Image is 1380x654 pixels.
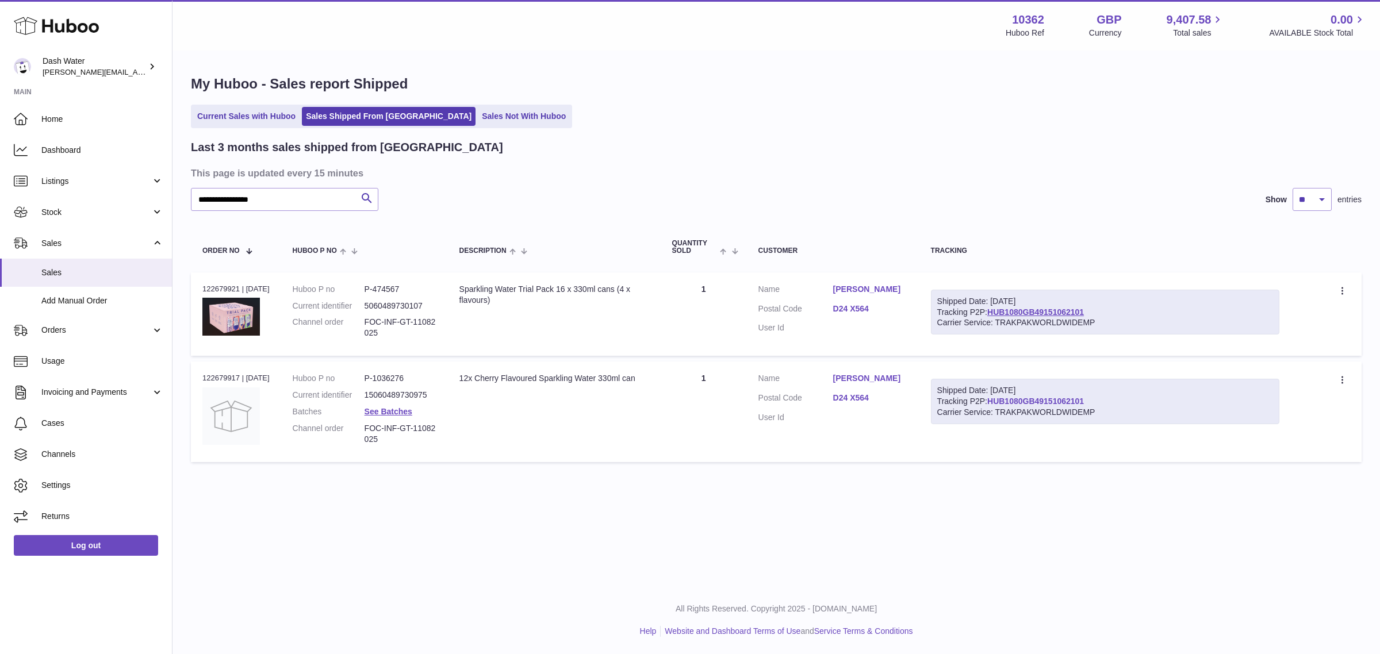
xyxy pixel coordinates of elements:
[758,284,833,298] dt: Name
[937,407,1274,418] div: Carrier Service: TRAKPAKWORLDWIDEMP
[41,418,163,429] span: Cases
[758,412,833,423] dt: User Id
[1006,28,1044,39] div: Huboo Ref
[202,284,270,294] div: 122679921 | [DATE]
[365,317,436,338] dd: FOC-INF-GT-11082025
[293,301,365,311] dt: Current identifier
[293,373,365,384] dt: Huboo P no
[365,423,436,445] dd: FOC-INF-GT-11082025
[814,626,913,636] a: Service Terms & Conditions
[41,387,151,398] span: Invoicing and Payments
[41,114,163,125] span: Home
[41,356,163,367] span: Usage
[937,317,1274,328] div: Carrier Service: TRAKPAKWORLDWIDEMP
[1331,12,1353,28] span: 0.00
[202,387,260,445] img: no-photo.jpg
[202,298,260,336] img: 103621728051306.png
[661,272,747,356] td: 1
[833,284,908,295] a: [PERSON_NAME]
[1097,12,1121,28] strong: GBP
[661,361,747,461] td: 1
[931,379,1280,424] div: Tracking P2P:
[202,247,240,255] span: Order No
[365,390,436,401] dd: 15060489730975
[1167,12,1225,39] a: 9,407.58 Total sales
[931,290,1280,335] div: Tracking P2P:
[931,247,1280,255] div: Tracking
[833,303,908,314] a: D24 X564
[41,207,151,218] span: Stock
[293,247,337,255] span: Huboo P no
[365,284,436,295] dd: P-474567
[41,511,163,522] span: Returns
[293,406,365,417] dt: Batches
[1266,194,1287,205] label: Show
[758,247,908,255] div: Customer
[833,393,908,403] a: D24 X564
[987,397,1084,406] a: HUB1080GB49151062101
[14,58,31,75] img: james@dash-water.com
[365,373,436,384] dd: P-1036276
[661,626,913,637] li: and
[365,301,436,311] dd: 5060489730107
[191,167,1359,179] h3: This page is updated every 15 minutes
[293,317,365,338] dt: Channel order
[672,240,718,255] span: Quantity Sold
[43,67,231,76] span: [PERSON_NAME][EMAIL_ADDRESS][DOMAIN_NAME]
[41,145,163,156] span: Dashboard
[43,56,146,78] div: Dash Water
[191,75,1362,93] h1: My Huboo - Sales report Shipped
[14,535,158,556] a: Log out
[665,626,800,636] a: Website and Dashboard Terms of Use
[191,140,503,155] h2: Last 3 months sales shipped from [GEOGRAPHIC_DATA]
[293,284,365,295] dt: Huboo P no
[1167,12,1212,28] span: 9,407.58
[41,449,163,460] span: Channels
[937,296,1274,307] div: Shipped Date: [DATE]
[293,390,365,401] dt: Current identifier
[1012,12,1044,28] strong: 10362
[459,284,649,306] div: Sparkling Water Trial Pack 16 x 330ml cans (4 x flavours)
[758,393,833,406] dt: Postal Code
[1269,28,1366,39] span: AVAILABLE Stock Total
[41,295,163,306] span: Add Manual Order
[365,407,412,416] a: See Batches
[302,107,476,126] a: Sales Shipped From [GEOGRAPHIC_DATA]
[459,247,507,255] span: Description
[41,480,163,491] span: Settings
[1089,28,1122,39] div: Currency
[41,176,151,187] span: Listings
[193,107,300,126] a: Current Sales with Huboo
[758,373,833,387] dt: Name
[937,385,1274,396] div: Shipped Date: [DATE]
[987,307,1084,317] a: HUB1080GB49151062101
[1173,28,1224,39] span: Total sales
[1337,194,1362,205] span: entries
[758,303,833,317] dt: Postal Code
[833,373,908,384] a: [PERSON_NAME]
[1269,12,1366,39] a: 0.00 AVAILABLE Stock Total
[293,423,365,445] dt: Channel order
[459,373,649,384] div: 12x Cherry Flavoured Sparkling Water 330ml can
[758,322,833,333] dt: User Id
[41,267,163,278] span: Sales
[202,373,270,383] div: 122679917 | [DATE]
[41,325,151,336] span: Orders
[478,107,570,126] a: Sales Not With Huboo
[640,626,657,636] a: Help
[41,238,151,249] span: Sales
[182,603,1371,614] p: All Rights Reserved. Copyright 2025 - [DOMAIN_NAME]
